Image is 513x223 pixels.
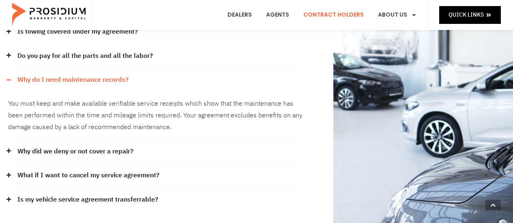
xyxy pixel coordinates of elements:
[8,44,303,68] div: Do you pay for all the parts and all the labor?
[8,92,303,139] div: Why do I need maintenance records?
[439,6,501,23] a: Quick Links
[8,164,303,188] div: What if I want to cancel my service agreement?
[449,10,484,20] span: Quick Links
[8,140,303,164] div: Why did we deny or not cover a repair?
[8,20,303,44] div: Is towing covered under my agreement?
[17,74,129,86] a: Why do I need maintenance records?
[17,170,159,181] a: What if I want to cancel my service agreement?
[17,146,133,157] a: Why did we deny or not cover a repair?
[8,68,303,92] div: Why do I need maintenance records?
[17,26,138,38] a: Is towing covered under my agreement?
[17,194,158,206] a: Is my vehicle service agreement transferrable?
[8,188,303,212] div: Is my vehicle service agreement transferrable?
[17,50,153,62] a: Do you pay for all the parts and all the labor?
